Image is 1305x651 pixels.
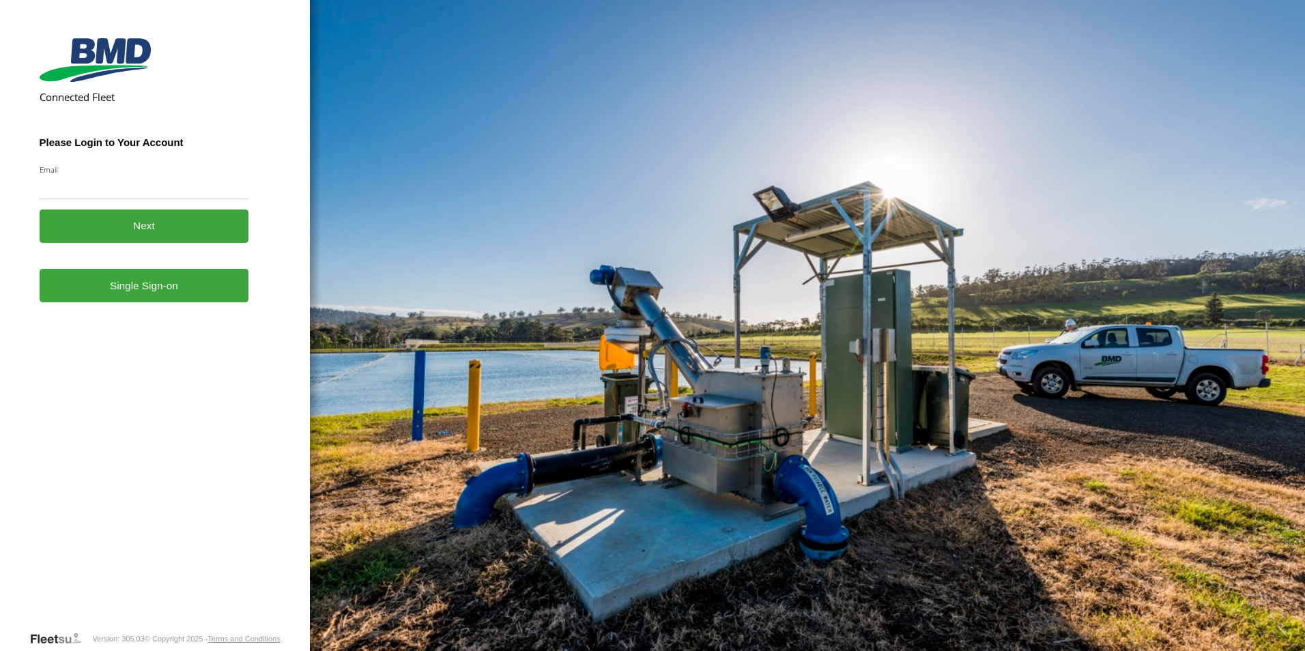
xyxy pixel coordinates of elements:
div: © Copyright 2025 - [145,635,281,643]
div: Version: 305.03 [92,635,144,643]
a: Visit our Website [29,632,92,646]
button: Next [40,209,249,243]
h2: Connected Fleet [40,90,249,104]
img: BMD [40,38,151,82]
h3: Please Login to Your Account [40,136,249,148]
a: Terms and Conditions [207,635,280,643]
a: Single Sign-on [40,269,249,302]
label: Email [40,164,249,175]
